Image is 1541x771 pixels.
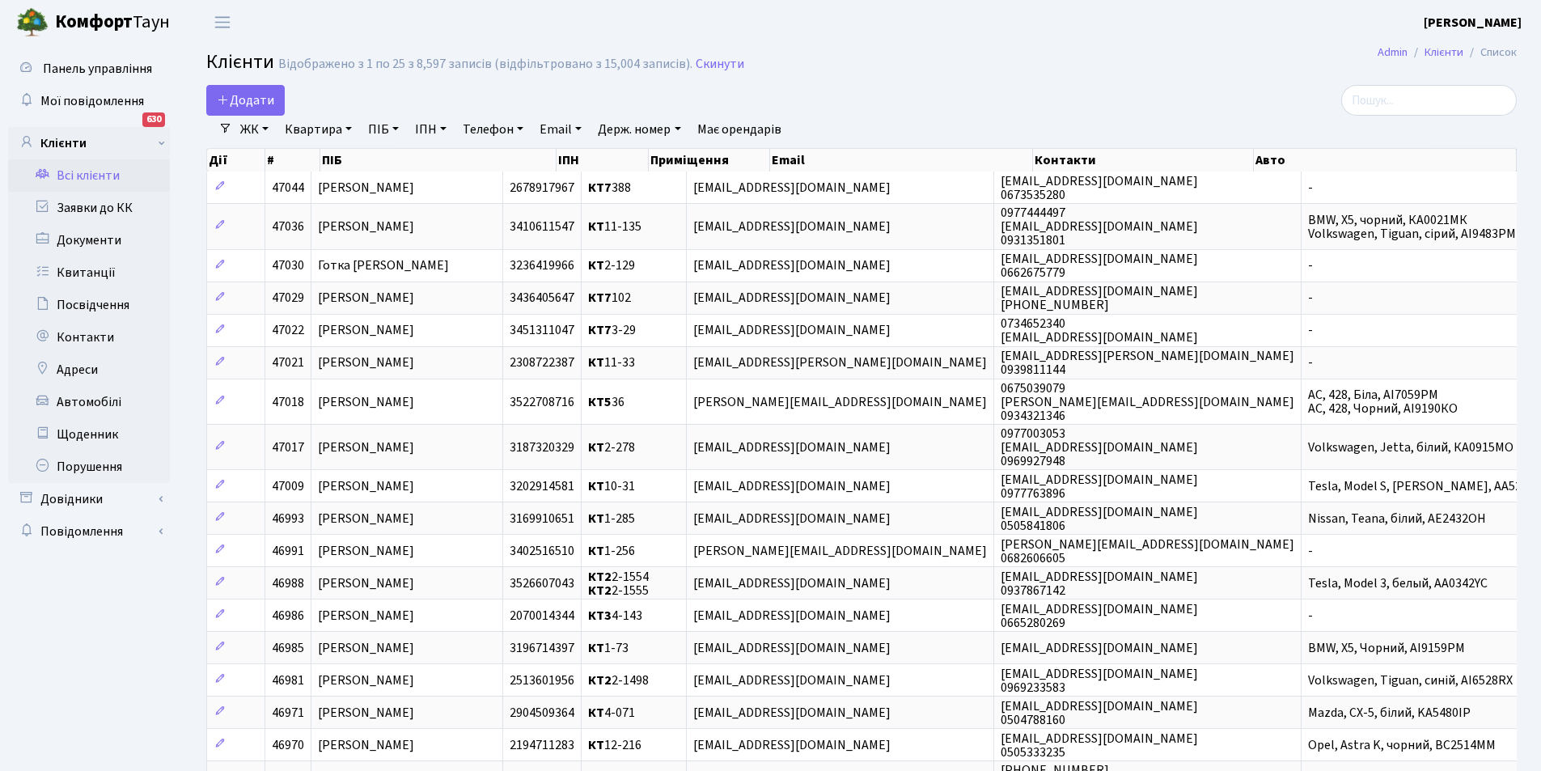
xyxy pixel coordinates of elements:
b: КТ [588,477,604,495]
b: КТ7 [588,322,612,340]
span: [EMAIL_ADDRESS][DOMAIN_NAME] 0977763896 [1001,471,1198,502]
b: КТ [588,354,604,372]
span: [EMAIL_ADDRESS][DOMAIN_NAME] [1001,639,1198,657]
a: Автомобілі [8,386,170,418]
a: Admin [1378,44,1408,61]
span: Мої повідомлення [40,92,144,110]
span: 46971 [272,704,304,722]
span: 12-216 [588,736,641,754]
span: [PERSON_NAME] [318,607,414,625]
b: КТ [588,542,604,560]
span: 3187320329 [510,438,574,456]
span: 2-1498 [588,671,649,689]
span: 3526607043 [510,574,574,592]
a: Панель управління [8,53,170,85]
span: [EMAIL_ADDRESS][DOMAIN_NAME] 0505333235 [1001,730,1198,761]
th: # [265,149,320,172]
span: 47021 [272,354,304,372]
span: [PERSON_NAME] [318,179,414,197]
span: Готка [PERSON_NAME] [318,257,449,275]
span: BMW, X5, чорний, КА0021МК Volkswagen, Tiguan, сірий, АІ9483РМ [1308,211,1516,243]
span: 0977003053 [EMAIL_ADDRESS][DOMAIN_NAME] 0969927948 [1001,425,1198,470]
span: Клієнти [206,48,274,76]
span: [EMAIL_ADDRESS][DOMAIN_NAME] [693,510,891,527]
span: - [1308,179,1313,197]
b: КТ5 [588,393,612,411]
span: 3410611547 [510,218,574,235]
a: Посвідчення [8,289,170,321]
a: Держ. номер [591,116,687,143]
div: Відображено з 1 по 25 з 8,597 записів (відфільтровано з 15,004 записів). [278,57,692,72]
span: 2194711283 [510,736,574,754]
span: 0675039079 [PERSON_NAME][EMAIL_ADDRESS][DOMAIN_NAME] 0934321346 [1001,379,1294,425]
span: [PERSON_NAME][EMAIL_ADDRESS][DOMAIN_NAME] [693,393,987,411]
span: 2070014344 [510,607,574,625]
a: Мої повідомлення630 [8,85,170,117]
b: КТ3 [588,607,612,625]
span: [EMAIL_ADDRESS][DOMAIN_NAME] [693,671,891,689]
span: 46991 [272,542,304,560]
th: Email [770,149,1033,172]
span: Volkswagen, Jetta, білий, КА0915МО [1308,438,1513,456]
span: [EMAIL_ADDRESS][DOMAIN_NAME] [693,607,891,625]
a: Додати [206,85,285,116]
span: [PERSON_NAME][EMAIL_ADDRESS][DOMAIN_NAME] 0682606605 [1001,536,1294,567]
span: [EMAIL_ADDRESS][DOMAIN_NAME] [693,639,891,657]
span: 2-1554 2-1555 [588,568,649,599]
div: 630 [142,112,165,127]
span: [EMAIL_ADDRESS][DOMAIN_NAME] [693,290,891,307]
span: Opel, Astra K, чорний, BC2514MM [1308,736,1496,754]
a: Клієнти [8,127,170,159]
span: - [1308,542,1313,560]
span: [EMAIL_ADDRESS][DOMAIN_NAME] [PHONE_NUMBER] [1001,282,1198,314]
span: Nissan, Teana, білий, AE2432OH [1308,510,1486,527]
span: 388 [588,179,631,197]
span: BMW, X5, Чорний, AI9159PM [1308,639,1465,657]
span: 46981 [272,671,304,689]
span: [PERSON_NAME] [318,542,414,560]
a: Порушення [8,451,170,483]
span: 2308722387 [510,354,574,372]
span: [EMAIL_ADDRESS][PERSON_NAME][DOMAIN_NAME] [693,354,987,372]
span: [EMAIL_ADDRESS][DOMAIN_NAME] 0969233583 [1001,665,1198,697]
span: - [1308,607,1313,625]
span: [EMAIL_ADDRESS][DOMAIN_NAME] 0504788160 [1001,697,1198,729]
span: 46988 [272,574,304,592]
a: Телефон [456,116,530,143]
span: 3522708716 [510,393,574,411]
b: КТ [588,639,604,657]
span: [PERSON_NAME][EMAIL_ADDRESS][DOMAIN_NAME] [693,542,987,560]
nav: breadcrumb [1353,36,1541,70]
span: 2513601956 [510,671,574,689]
span: 4-071 [588,704,635,722]
span: 3436405647 [510,290,574,307]
span: 11-33 [588,354,635,372]
span: 2-129 [588,257,635,275]
a: Контакти [8,321,170,354]
span: 47044 [272,179,304,197]
a: Email [533,116,588,143]
span: [EMAIL_ADDRESS][DOMAIN_NAME] 0937867142 [1001,568,1198,599]
span: - [1308,290,1313,307]
span: [PERSON_NAME] [318,704,414,722]
a: Повідомлення [8,515,170,548]
span: 46985 [272,639,304,657]
span: 46986 [272,607,304,625]
span: [EMAIL_ADDRESS][DOMAIN_NAME] 0673535280 [1001,172,1198,204]
span: [PERSON_NAME] [318,736,414,754]
span: 1-73 [588,639,629,657]
span: [EMAIL_ADDRESS][DOMAIN_NAME] [693,574,891,592]
span: [EMAIL_ADDRESS][DOMAIN_NAME] [693,704,891,722]
span: [PERSON_NAME] [318,354,414,372]
span: 47018 [272,393,304,411]
span: 3402516510 [510,542,574,560]
th: Контакти [1033,149,1254,172]
span: 47017 [272,438,304,456]
span: - [1308,354,1313,372]
span: 0734652340 [EMAIL_ADDRESS][DOMAIN_NAME] [1001,315,1198,346]
span: 3-29 [588,322,636,340]
span: [PERSON_NAME] [318,639,414,657]
span: [EMAIL_ADDRESS][DOMAIN_NAME] 0665280269 [1001,600,1198,632]
span: Таун [55,9,170,36]
span: 46970 [272,736,304,754]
